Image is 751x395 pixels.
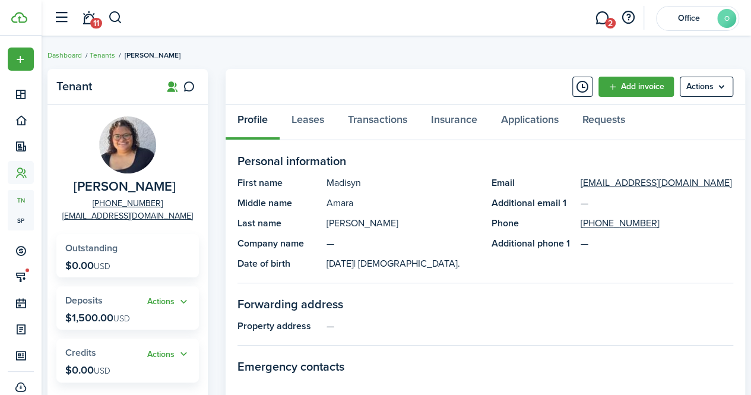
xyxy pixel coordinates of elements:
[237,152,733,170] panel-main-section-title: Personal information
[327,196,480,210] panel-main-description: Amara
[47,50,82,61] a: Dashboard
[108,8,123,28] button: Search
[492,176,575,190] panel-main-title: Email
[65,346,96,359] span: Credits
[147,347,190,361] button: Actions
[327,319,733,333] panel-main-description: —
[419,105,489,140] a: Insurance
[94,260,110,273] span: USD
[605,18,616,29] span: 2
[237,176,321,190] panel-main-title: First name
[90,18,102,29] span: 11
[125,50,180,61] span: [PERSON_NAME]
[598,77,674,97] a: Add invoice
[147,295,190,309] button: Open menu
[237,236,321,251] panel-main-title: Company name
[65,241,118,255] span: Outstanding
[237,216,321,230] panel-main-title: Last name
[581,216,660,230] a: [PHONE_NUMBER]
[280,105,336,140] a: Leases
[65,260,110,271] p: $0.00
[237,257,321,271] panel-main-title: Date of birth
[680,77,733,97] button: Open menu
[572,77,592,97] button: Timeline
[680,77,733,97] menu-btn: Actions
[8,48,34,71] button: Open menu
[65,312,130,324] p: $1,500.00
[571,105,637,140] a: Requests
[492,196,575,210] panel-main-title: Additional email 1
[665,14,712,23] span: Office
[77,3,100,33] a: Notifications
[492,236,575,251] panel-main-title: Additional phone 1
[90,50,115,61] a: Tenants
[93,197,163,210] a: [PHONE_NUMBER]
[62,210,193,222] a: [EMAIL_ADDRESS][DOMAIN_NAME]
[94,365,110,377] span: USD
[113,312,130,325] span: USD
[327,216,480,230] panel-main-description: [PERSON_NAME]
[8,190,34,210] a: tn
[237,295,733,313] panel-main-section-title: Forwarding address
[591,3,613,33] a: Messaging
[65,293,103,307] span: Deposits
[237,196,321,210] panel-main-title: Middle name
[354,257,460,270] span: | [DEMOGRAPHIC_DATA].
[327,236,480,251] panel-main-description: —
[581,176,732,190] a: [EMAIL_ADDRESS][DOMAIN_NAME]
[336,105,419,140] a: Transactions
[492,216,575,230] panel-main-title: Phone
[489,105,571,140] a: Applications
[147,295,190,309] button: Actions
[74,179,176,194] span: Madisyn Algood
[237,319,321,333] panel-main-title: Property address
[65,364,110,376] p: $0.00
[147,347,190,361] button: Open menu
[717,9,736,28] avatar-text: O
[237,358,733,375] panel-main-section-title: Emergency contacts
[8,210,34,230] a: sp
[99,116,156,173] img: Madisyn Algood
[50,7,72,29] button: Open sidebar
[11,12,27,23] img: TenantCloud
[618,8,638,28] button: Open resource center
[56,80,151,93] panel-main-title: Tenant
[327,257,480,271] panel-main-description: [DATE]
[327,176,480,190] panel-main-description: Madisyn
